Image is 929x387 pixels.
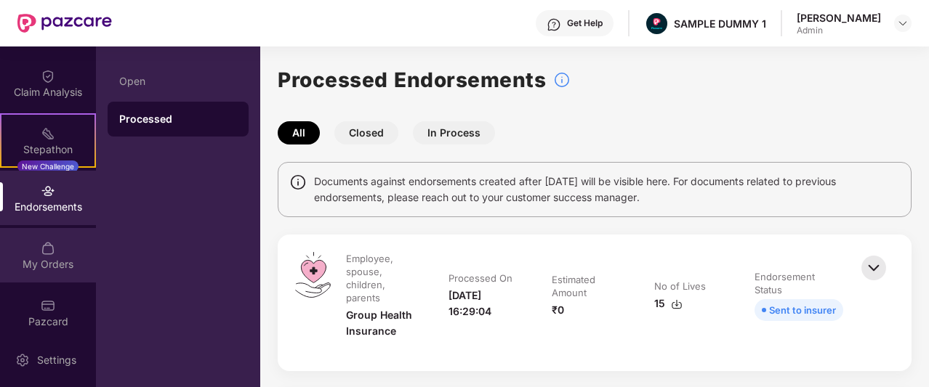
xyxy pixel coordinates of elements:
div: Group Health Insurance [346,307,419,339]
span: Documents against endorsements created after [DATE] will be visible here. For documents related t... [314,174,900,205]
button: Closed [334,121,398,144]
div: New Challenge [17,160,79,172]
div: Open [119,76,237,87]
img: svg+xml;base64,PHN2ZyB4bWxucz0iaHR0cDovL3d3dy53My5vcmcvMjAwMC9zdmciIHdpZHRoPSIyMSIgaGVpZ2h0PSIyMC... [41,126,55,141]
div: [PERSON_NAME] [797,11,881,25]
img: svg+xml;base64,PHN2ZyBpZD0iSGVscC0zMngzMiIgeG1sbnM9Imh0dHA6Ly93d3cudzMub3JnLzIwMDAvc3ZnIiB3aWR0aD... [547,17,561,32]
button: All [278,121,320,144]
div: [DATE] 16:29:04 [449,288,522,319]
img: svg+xml;base64,PHN2ZyBpZD0iUGF6Y2FyZCIgeG1sbnM9Imh0dHA6Ly93d3cudzMub3JnLzIwMDAvc3ZnIiB3aWR0aD0iMj... [41,298,55,313]
div: Employee, spouse, children, parents [346,252,417,304]
img: svg+xml;base64,PHN2ZyBpZD0iSW5mbyIgeG1sbnM9Imh0dHA6Ly93d3cudzMub3JnLzIwMDAvc3ZnIiB3aWR0aD0iMTQiIG... [289,174,307,191]
h1: Processed Endorsements [278,64,546,96]
div: Admin [797,25,881,36]
img: svg+xml;base64,PHN2ZyBpZD0iRW5kb3JzZW1lbnRzIiB4bWxucz0iaHR0cDovL3d3dy53My5vcmcvMjAwMC9zdmciIHdpZH... [41,184,55,198]
div: Sent to insurer [769,302,836,318]
img: svg+xml;base64,PHN2ZyBpZD0iTXlfT3JkZXJzIiBkYXRhLW5hbWU9Ik15IE9yZGVycyIgeG1sbnM9Imh0dHA6Ly93d3cudz... [41,241,55,256]
div: Settings [33,353,81,367]
img: svg+xml;base64,PHN2ZyBpZD0iRHJvcGRvd24tMzJ4MzIiIHhtbG5zPSJodHRwOi8vd3d3LnczLm9yZy8yMDAwL3N2ZyIgd2... [897,17,909,29]
img: svg+xml;base64,PHN2ZyB4bWxucz0iaHR0cDovL3d3dy53My5vcmcvMjAwMC9zdmciIHdpZHRoPSI0OS4zMiIgaGVpZ2h0PS... [295,252,331,298]
div: Processed On [449,272,512,285]
img: svg+xml;base64,PHN2ZyBpZD0iSW5mb18tXzMyeDMyIiBkYXRhLW5hbWU9IkluZm8gLSAzMngzMiIgeG1sbnM9Imh0dHA6Ly... [553,71,571,89]
div: Get Help [567,17,603,29]
div: Stepathon [1,142,94,157]
div: No of Lives [654,280,706,293]
div: SAMPLE DUMMY 1 [674,17,766,30]
div: Estimated Amount [552,273,622,299]
img: svg+xml;base64,PHN2ZyBpZD0iQmFjay0zMngzMiIgeG1sbnM9Imh0dHA6Ly93d3cudzMub3JnLzIwMDAvc3ZnIiB3aWR0aD... [858,252,890,284]
button: In Process [413,121,495,144]
img: svg+xml;base64,PHN2ZyBpZD0iQ2xhaW0iIHhtbG5zPSJodHRwOi8vd3d3LnczLm9yZy8yMDAwL3N2ZyIgd2lkdGg9IjIwIi... [41,69,55,83]
div: ₹0 [552,302,564,318]
div: Processed [119,112,237,126]
img: svg+xml;base64,PHN2ZyBpZD0iU2V0dGluZy0yMHgyMCIgeG1sbnM9Imh0dHA6Ly93d3cudzMub3JnLzIwMDAvc3ZnIiB3aW... [15,353,30,367]
div: Endorsement Status [755,270,840,296]
img: New Pazcare Logo [17,14,112,33]
div: 15 [654,296,683,311]
img: svg+xml;base64,PHN2ZyBpZD0iRG93bmxvYWQtMzJ4MzIiIHhtbG5zPSJodHRwOi8vd3d3LnczLm9yZy8yMDAwL3N2ZyIgd2... [671,298,683,310]
img: Pazcare_Alternative_logo-01-01.png [646,13,667,34]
